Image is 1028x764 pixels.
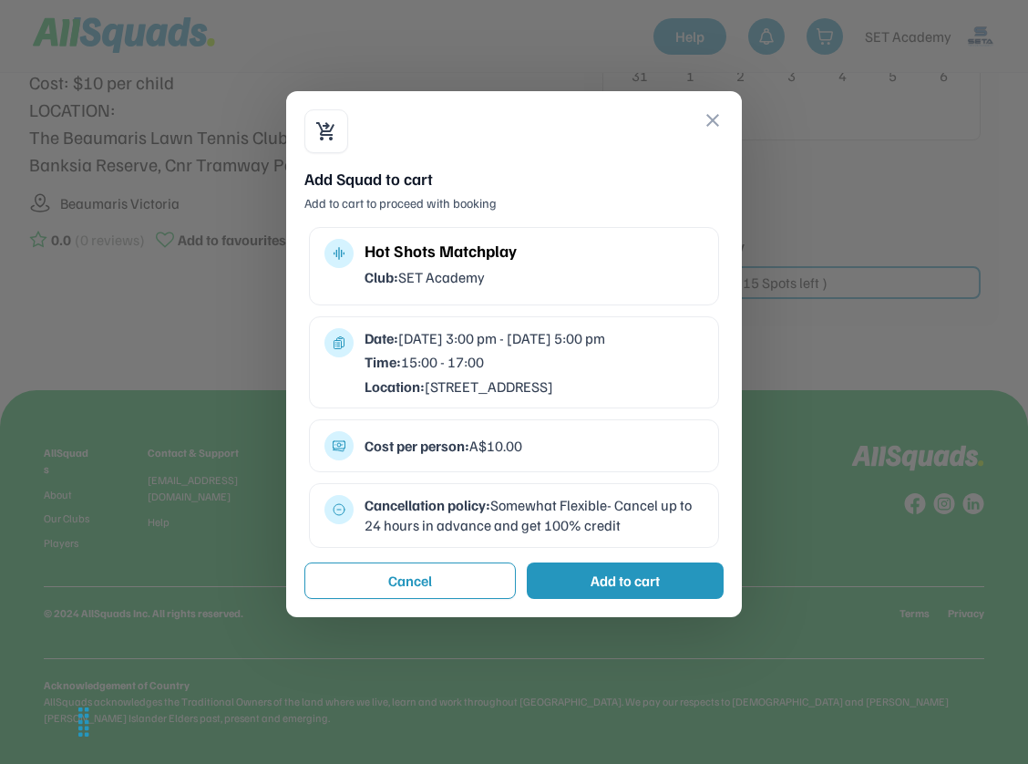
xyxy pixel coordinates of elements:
[365,353,401,371] strong: Time:
[365,377,425,396] strong: Location:
[365,328,704,348] div: [DATE] 3:00 pm - [DATE] 5:00 pm
[315,120,337,142] button: shopping_cart_checkout
[365,377,704,397] div: [STREET_ADDRESS]
[332,246,346,261] button: multitrack_audio
[365,496,490,514] strong: Cancellation policy:
[365,239,704,263] div: Hot Shots Matchplay
[365,437,469,455] strong: Cost per person:
[304,563,516,599] button: Cancel
[591,570,660,592] div: Add to cart
[365,436,704,456] div: A$10.00
[365,267,704,287] div: SET Academy
[304,194,724,212] div: Add to cart to proceed with booking
[365,329,398,347] strong: Date:
[365,495,704,536] div: Somewhat Flexible- Cancel up to 24 hours in advance and get 100% credit
[702,109,724,131] button: close
[365,352,704,372] div: 15:00 - 17:00
[304,168,724,191] div: Add Squad to cart
[365,268,398,286] strong: Club:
